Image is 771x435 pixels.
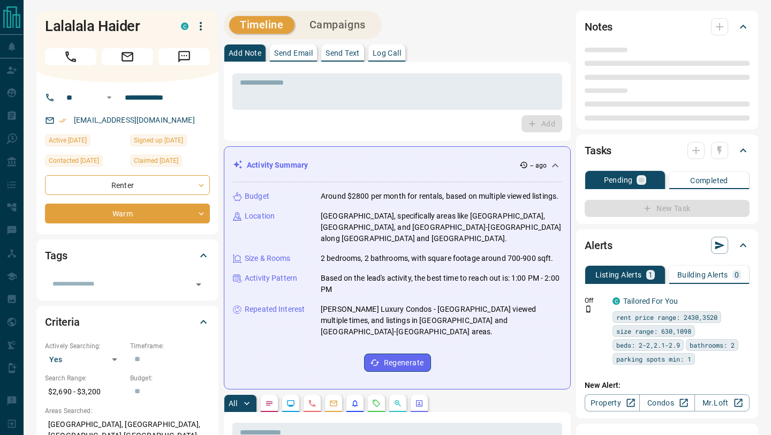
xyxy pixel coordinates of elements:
[49,155,99,166] span: Contacted [DATE]
[181,22,188,30] div: condos.ca
[595,271,642,279] p: Listing Alerts
[326,49,360,57] p: Send Text
[585,18,613,35] h2: Notes
[45,351,125,368] div: Yes
[229,16,294,34] button: Timeline
[299,16,376,34] button: Campaigns
[286,399,295,408] svg: Lead Browsing Activity
[45,155,125,170] div: Wed Sep 10 2025
[74,116,195,124] a: [EMAIL_ADDRESS][DOMAIN_NAME]
[321,304,562,337] p: [PERSON_NAME] Luxury Condos - [GEOGRAPHIC_DATA] viewed multiple times, and listings in [GEOGRAPHI...
[373,49,401,57] p: Log Call
[59,117,66,124] svg: Email Verified
[616,340,680,350] span: beds: 2-2,2.1-2.9
[585,380,750,391] p: New Alert:
[351,399,359,408] svg: Listing Alerts
[364,354,431,372] button: Regenerate
[694,394,750,411] a: Mr.Loft
[372,399,381,408] svg: Requests
[45,341,125,351] p: Actively Searching:
[45,175,210,195] div: Renter
[639,394,694,411] a: Condos
[45,18,165,35] h1: Lalalala Haider
[158,48,210,65] span: Message
[321,191,558,202] p: Around $2800 per month for rentals, based on multiple viewed listings.
[321,211,562,244] p: [GEOGRAPHIC_DATA], specifically areas like [GEOGRAPHIC_DATA], [GEOGRAPHIC_DATA], and [GEOGRAPHIC_...
[45,48,96,65] span: Call
[415,399,424,408] svg: Agent Actions
[735,271,739,279] p: 0
[49,135,87,146] span: Active [DATE]
[616,354,691,364] span: parking spots min: 1
[102,48,153,65] span: Email
[191,277,206,292] button: Open
[604,176,633,184] p: Pending
[308,399,316,408] svg: Calls
[245,304,305,315] p: Repeated Interest
[103,91,116,104] button: Open
[245,191,269,202] p: Budget
[616,326,691,336] span: size range: 630,1098
[134,135,183,146] span: Signed up [DATE]
[677,271,728,279] p: Building Alerts
[245,211,275,222] p: Location
[130,134,210,149] div: Sun Aug 11 2024
[45,406,210,416] p: Areas Searched:
[585,142,611,159] h2: Tasks
[623,297,678,305] a: Tailored For You
[245,253,291,264] p: Size & Rooms
[585,14,750,40] div: Notes
[247,160,308,171] p: Activity Summary
[45,243,210,268] div: Tags
[229,49,261,57] p: Add Note
[690,177,728,184] p: Completed
[130,341,210,351] p: Timeframe:
[585,394,640,411] a: Property
[585,305,592,313] svg: Push Notification Only
[265,399,274,408] svg: Notes
[245,273,297,284] p: Activity Pattern
[233,155,562,175] div: Activity Summary-- ago
[229,400,237,407] p: All
[45,247,67,264] h2: Tags
[613,297,620,305] div: condos.ca
[130,155,210,170] div: Fri Sep 12 2025
[530,161,547,170] p: -- ago
[329,399,338,408] svg: Emails
[130,373,210,383] p: Budget:
[616,312,717,322] span: rent price range: 2430,3520
[648,271,653,279] p: 1
[394,399,402,408] svg: Opportunities
[321,273,562,295] p: Based on the lead's activity, the best time to reach out is: 1:00 PM - 2:00 PM
[45,383,125,401] p: $2,690 - $3,200
[134,155,178,166] span: Claimed [DATE]
[321,253,554,264] p: 2 bedrooms, 2 bathrooms, with square footage around 700-900 sqft.
[585,232,750,258] div: Alerts
[45,313,80,331] h2: Criteria
[585,296,606,305] p: Off
[45,134,125,149] div: Wed Sep 10 2025
[585,138,750,163] div: Tasks
[45,373,125,383] p: Search Range:
[585,237,613,254] h2: Alerts
[45,309,210,335] div: Criteria
[274,49,313,57] p: Send Email
[690,340,735,350] span: bathrooms: 2
[45,204,210,223] div: Warm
